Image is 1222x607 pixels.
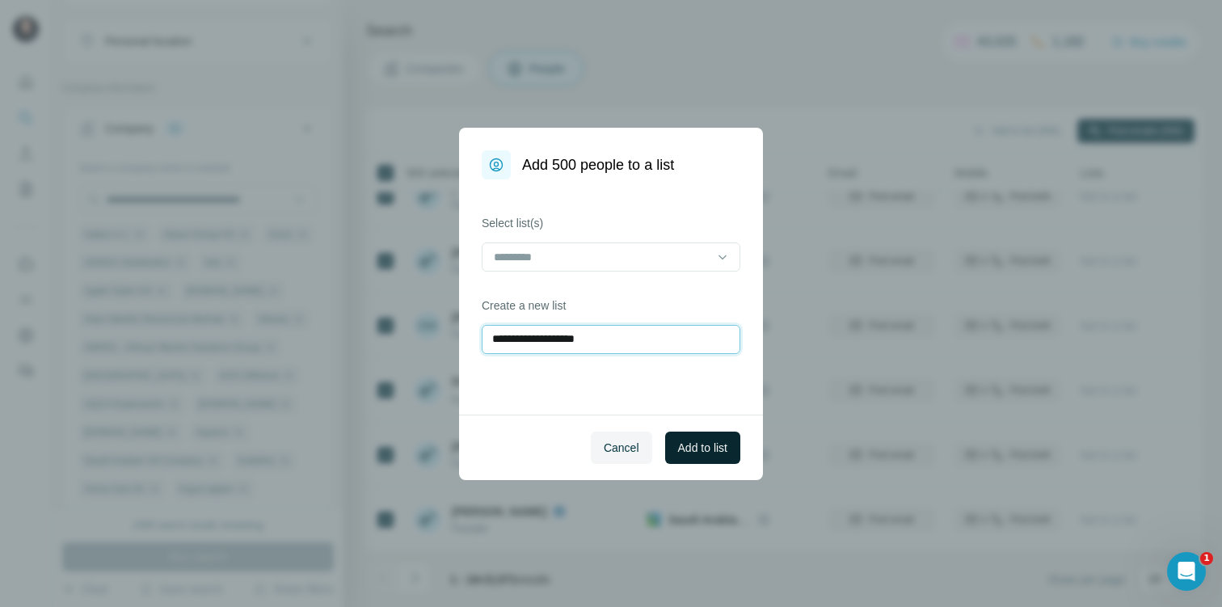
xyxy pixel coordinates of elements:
span: 1 [1200,552,1213,565]
label: Select list(s) [482,215,740,231]
span: Add to list [678,440,727,456]
button: Add to list [665,432,740,464]
h1: Add 500 people to a list [522,154,674,176]
button: Cancel [591,432,652,464]
span: Cancel [604,440,639,456]
iframe: Intercom live chat [1167,552,1206,591]
label: Create a new list [482,297,740,314]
